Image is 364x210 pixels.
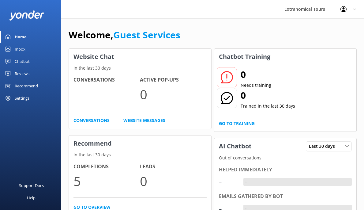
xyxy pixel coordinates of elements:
div: - [243,178,248,186]
a: Go to Training [219,120,255,127]
a: Website Messages [123,117,165,124]
h2: 0 [241,67,271,82]
h2: 0 [241,88,295,103]
p: 0 [140,171,206,191]
a: Guest Services [113,29,180,41]
div: Inbox [15,43,25,55]
div: Chatbot [15,55,30,67]
p: Needs training [241,82,271,89]
div: Settings [15,92,29,104]
div: - [219,175,237,189]
p: Out of conversations [214,155,357,161]
p: 5 [73,171,140,191]
img: yonder-white-logo.png [9,10,44,21]
h3: Chatbot Training [214,49,275,65]
h4: Active Pop-ups [140,76,206,84]
h3: Recommend [69,136,211,151]
div: Home [15,31,27,43]
div: Emails gathered by bot [219,193,352,200]
div: Support Docs [19,179,44,192]
h3: Website Chat [69,49,211,65]
h4: Conversations [73,76,140,84]
h4: Completions [73,163,140,171]
div: Recommend [15,80,38,92]
div: Help [27,192,36,204]
div: Helped immediately [219,166,352,174]
h3: AI Chatbot [214,138,256,154]
div: Reviews [15,67,29,80]
h4: Leads [140,163,206,171]
span: Last 30 days [309,143,339,150]
a: Conversations [73,117,110,124]
p: Trained in the last 30 days [241,103,295,109]
p: In the last 30 days [69,65,211,71]
p: 0 [140,84,206,105]
h1: Welcome, [69,28,180,42]
p: In the last 30 days [69,151,211,158]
